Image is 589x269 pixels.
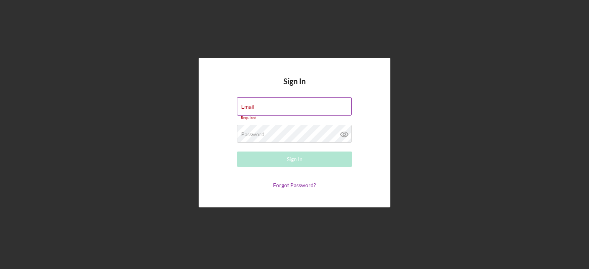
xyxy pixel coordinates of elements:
label: Email [241,104,255,110]
div: Sign In [287,152,303,167]
a: Forgot Password? [273,182,316,188]
h4: Sign In [283,77,306,97]
label: Password [241,131,265,137]
button: Sign In [237,152,352,167]
div: Required [237,116,352,120]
